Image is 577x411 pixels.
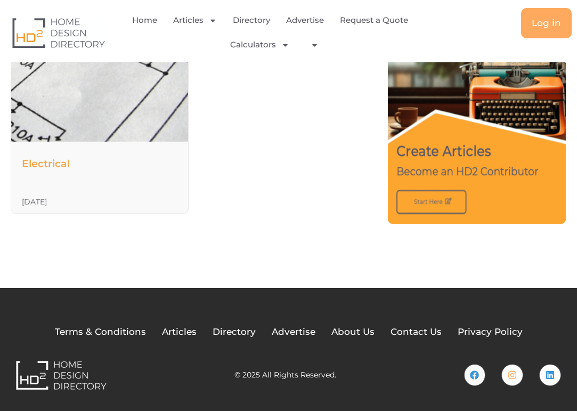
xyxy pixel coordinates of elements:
a: Terms & Conditions [55,325,146,339]
span: Log in [532,19,561,28]
a: Articles [173,8,217,32]
a: Request a Quote [340,8,408,32]
a: Directory [233,8,270,32]
a: Contact Us [391,325,442,339]
a: Log in [521,8,572,38]
a: Articles [162,325,197,339]
img: Create Articles [388,35,566,224]
a: Calculators [230,32,289,57]
a: Advertise [286,8,324,32]
a: Electrical [22,158,70,170]
h2: © 2025 All Rights Reserved. [234,371,336,379]
a: About Us [331,325,375,339]
a: Home [132,8,157,32]
a: Privacy Policy [458,325,523,339]
a: Advertise [272,325,315,339]
a: Directory [213,325,256,339]
nav: Menu [119,8,430,57]
h3: [DATE] [22,198,47,205]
